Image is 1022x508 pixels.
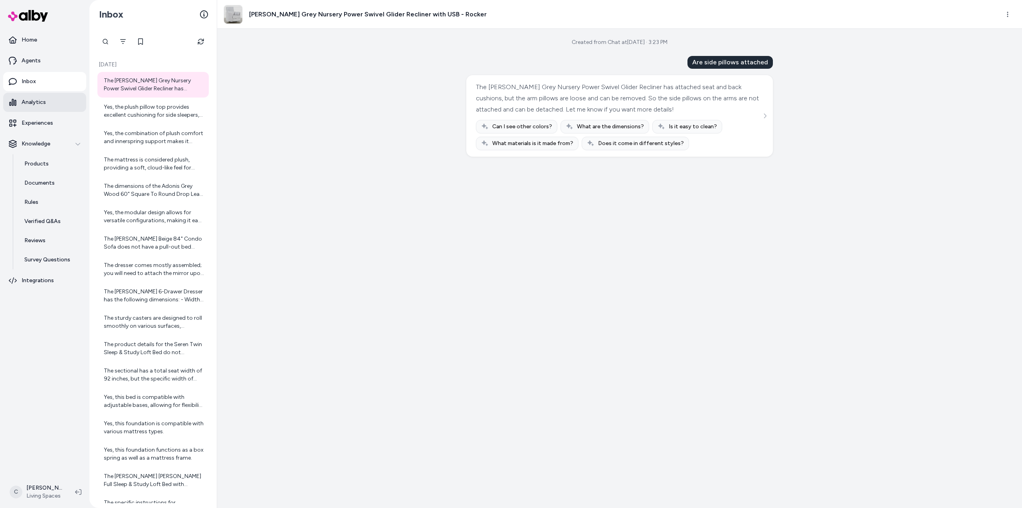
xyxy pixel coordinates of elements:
div: The [PERSON_NAME] 6-Drawer Dresser has the following dimensions: - Width: 57.9 inches - Height: 3... [104,288,204,304]
a: Experiences [3,114,86,133]
p: Reviews [24,237,46,245]
p: Home [22,36,37,44]
a: The mattress is considered plush, providing a soft, cloud-like feel for comfort. [97,151,209,177]
a: The [PERSON_NAME] 6-Drawer Dresser has the following dimensions: - Width: 57.9 inches - Height: 3... [97,283,209,309]
p: Survey Questions [24,256,70,264]
div: Created from Chat at [DATE] · 3:23 PM [572,38,667,46]
a: The dimensions of the Adonis Grey Wood 60" Square To Round Drop Leaf Counter Height Table are 60 ... [97,177,209,203]
a: The sturdy casters are designed to roll smoothly on various surfaces, including carpet. [97,309,209,335]
a: Agents [3,51,86,70]
div: The sectional has a total seat width of 92 inches, but the specific width of each individual seat... [104,367,204,383]
p: [DATE] [97,61,209,69]
a: Yes, this foundation functions as a box spring as well as a mattress frame. [97,441,209,467]
button: Filter [115,34,131,50]
a: Yes, this foundation is compatible with various mattress types. [97,415,209,440]
a: The sectional has a total seat width of 92 inches, but the specific width of each individual seat... [97,362,209,388]
a: Yes, this bed is compatible with adjustable bases, allowing for flexibility in your sleeping arra... [97,388,209,414]
span: Is it easy to clean? [669,123,717,131]
button: Knowledge [3,134,86,153]
img: alby Logo [8,10,48,22]
span: What materials is it made from? [492,139,573,147]
span: Living Spaces [26,492,62,500]
button: See more [760,111,770,121]
div: Yes, this foundation is compatible with various mattress types. [104,420,204,436]
a: Analytics [3,93,86,112]
span: Can I see other colors? [492,123,552,131]
h3: [PERSON_NAME] Grey Nursery Power Swivel Glider Recliner with USB - Rocker [249,10,487,19]
p: Experiences [22,119,53,127]
span: Does it come in different styles? [598,139,684,147]
div: The dimensions of the Adonis Grey Wood 60" Square To Round Drop Leaf Counter Height Table are 60 ... [104,182,204,198]
a: Verified Q&As [16,212,86,231]
div: Yes, the plush pillow top provides excellent cushioning for side sleepers, offering support and c... [104,103,204,119]
a: The [PERSON_NAME] [PERSON_NAME] Full Sleep & Study Loft Bed with Storage - Drawers features a swi... [97,468,209,493]
div: Yes, this bed is compatible with adjustable bases, allowing for flexibility in your sleeping arra... [104,393,204,409]
div: The [PERSON_NAME] [PERSON_NAME] Full Sleep & Study Loft Bed with Storage - Drawers features a swi... [104,472,204,488]
div: Yes, this foundation functions as a box spring as well as a mattress frame. [104,446,204,462]
img: 247517_grey_fabric_swivel_glider_signature_01.jpg [224,5,242,24]
h2: Inbox [99,8,123,20]
a: Integrations [3,271,86,290]
p: Agents [22,57,41,65]
a: The [PERSON_NAME] Beige 84" Condo Sofa does not have a pull-out bed feature. It is designed as a ... [97,230,209,256]
a: Home [3,30,86,50]
a: Products [16,154,86,173]
span: What are the dimensions? [577,123,644,131]
div: Are side pillows attached [687,56,773,69]
div: The dresser comes mostly assembled; you will need to attach the mirror upon delivery. [104,261,204,277]
a: The [PERSON_NAME] Grey Nursery Power Swivel Glider Recliner has attached seat and back cushions, ... [97,72,209,98]
div: The [PERSON_NAME] Grey Nursery Power Swivel Glider Recliner has attached seat and back cushions, ... [476,82,761,115]
a: Reviews [16,231,86,250]
div: The sturdy casters are designed to roll smoothly on various surfaces, including carpet. [104,314,204,330]
a: Inbox [3,72,86,91]
button: Refresh [193,34,209,50]
p: Rules [24,198,38,206]
a: Rules [16,193,86,212]
a: Yes, the modular design allows for versatile configurations, making it easy to rearrange the sect... [97,204,209,229]
a: Yes, the combination of plush comfort and innerspring support makes it suitable for back sleepers... [97,125,209,150]
div: Yes, the combination of plush comfort and innerspring support makes it suitable for back sleepers... [104,129,204,145]
div: The [PERSON_NAME] Grey Nursery Power Swivel Glider Recliner has attached seat and back cushions, ... [104,77,204,93]
a: Survey Questions [16,250,86,269]
a: The product details for the Seren Twin Sleep & Study Loft Bed do not explicitly mention the heigh... [97,336,209,361]
div: Yes, the modular design allows for versatile configurations, making it easy to rearrange the sect... [104,209,204,225]
div: The [PERSON_NAME] Beige 84" Condo Sofa does not have a pull-out bed feature. It is designed as a ... [104,235,204,251]
p: Inbox [22,78,36,86]
a: Yes, the plush pillow top provides excellent cushioning for side sleepers, offering support and c... [97,98,209,124]
a: Documents [16,173,86,193]
p: [PERSON_NAME] [26,484,62,492]
p: Verified Q&As [24,217,61,225]
p: Documents [24,179,55,187]
a: The dresser comes mostly assembled; you will need to attach the mirror upon delivery. [97,257,209,282]
span: C [10,486,22,498]
div: The mattress is considered plush, providing a soft, cloud-like feel for comfort. [104,156,204,172]
p: Integrations [22,277,54,285]
p: Analytics [22,98,46,106]
div: The product details for the Seren Twin Sleep & Study Loft Bed do not explicitly mention the heigh... [104,341,204,357]
button: C[PERSON_NAME]Living Spaces [5,479,69,505]
p: Products [24,160,49,168]
p: Knowledge [22,140,50,148]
